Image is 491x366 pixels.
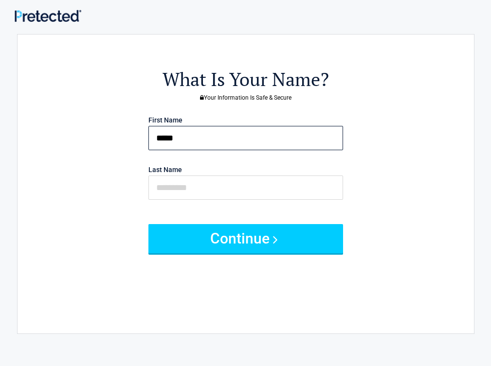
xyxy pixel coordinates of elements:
label: First Name [148,117,182,123]
label: Last Name [148,166,182,173]
h2: What Is Your Name? [71,67,420,92]
h3: Your Information Is Safe & Secure [71,95,420,101]
img: Main Logo [15,10,81,22]
button: Continue [148,224,343,253]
